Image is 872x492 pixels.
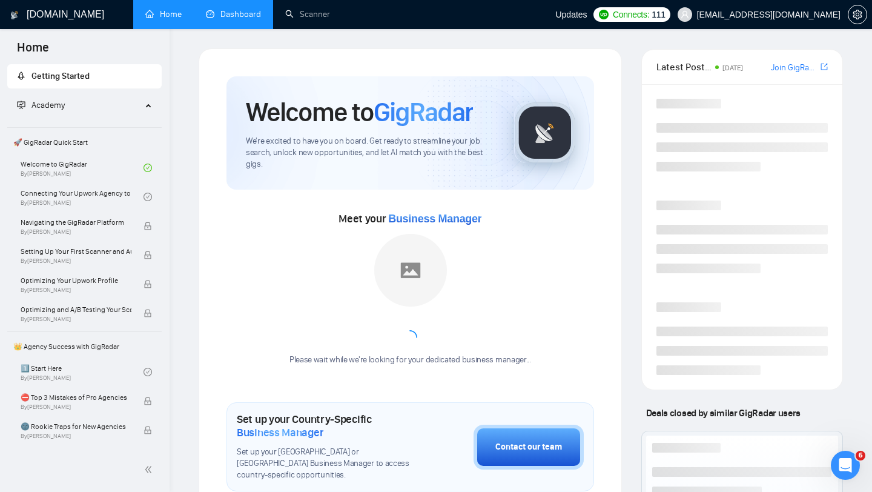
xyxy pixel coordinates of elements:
span: fund-projection-screen [17,101,25,109]
a: dashboardDashboard [206,9,261,19]
span: 🌚 Rookie Traps for New Agencies [21,421,131,433]
span: setting [848,10,867,19]
h1: Welcome to [246,96,473,128]
a: 1️⃣ Start HereBy[PERSON_NAME] [21,359,144,385]
span: check-circle [144,368,152,376]
iframe: Intercom live chat [831,451,860,480]
span: Set up your [GEOGRAPHIC_DATA] or [GEOGRAPHIC_DATA] Business Manager to access country-specific op... [237,447,413,481]
div: Как прошел разговор с вами? [22,360,167,374]
a: export [821,61,828,73]
div: + [206,80,233,107]
div: В случае, если все же у вас появятся такие вопросы или возникнут другие трудности, пожалуйста, не... [19,265,189,312]
span: lock [144,426,152,434]
span: Academy [31,100,65,110]
div: Dima говорит… [10,116,233,187]
div: Если пока у вас нет к нам дополнительных вопросов, то я закрою пока этот чат. [19,229,189,265]
div: sharahov.consulting@gmail.com говорит… [10,80,233,116]
span: Meet your [339,212,481,225]
span: Academy [17,100,65,110]
img: upwork-logo.png [599,10,609,19]
div: Contact our team [495,440,562,454]
span: 6 [856,451,865,460]
img: placeholder.png [374,234,447,307]
img: gigradar-logo.png [515,102,575,163]
span: By [PERSON_NAME] [21,316,131,323]
span: Optimizing Your Upwork Profile [21,274,131,287]
span: check-circle [144,164,152,172]
a: homeHome [145,9,182,19]
a: Join GigRadar Slack Community [771,61,818,75]
span: ⛔ Top 3 Mistakes of Pro Agencies [21,391,131,404]
div: Dima говорит… [10,204,233,347]
span: [DATE] [722,64,743,72]
span: double-left [144,464,156,476]
div: Здравствуйте 🤓Если пока у вас нет к нам дополнительных вопросов, то я закрою пока этот чат. В слу... [10,204,199,337]
span: 🚀 GigRadar Quick Start [8,130,160,155]
span: Setting Up Your First Scanner and Auto-Bidder [21,245,131,258]
a: Welcome to GigRadarBy[PERSON_NAME] [21,155,144,181]
span: Deals closed by similar GigRadar users [641,402,805,424]
span: By [PERSON_NAME] [21,258,131,265]
span: Business Manager [237,426,323,439]
div: 6 августа [10,188,233,204]
span: lock [144,309,152,317]
span: Home [7,39,59,64]
div: Please wait while we're looking for your dedicated business manager... [282,354,538,366]
span: Плохо [58,383,74,400]
span: OK [86,383,103,400]
span: By [PERSON_NAME] [21,228,131,236]
span: lock [144,397,152,405]
img: logo [10,5,19,25]
img: Profile image for AI Assistant from GigRadar 📡 [35,9,54,28]
button: go back [8,7,31,30]
span: Business Manager [388,213,481,225]
span: Отлично [114,383,131,400]
span: lock [144,251,152,259]
div: Супер!Можем ли мы ещё чем-нибудь помочь вам? 🤓 [10,116,199,178]
span: Getting Started [31,71,90,81]
span: lock [144,222,152,230]
span: Latest Posts from the GigRadar Community [656,59,712,75]
a: Connecting Your Upwork Agency to GigRadarBy[PERSON_NAME] [21,184,144,210]
span: GigRadar [374,96,473,128]
span: export [821,62,828,71]
button: Главная [211,7,234,30]
h1: Set up your Country-Specific [237,413,413,439]
span: 111 [652,8,665,21]
div: Супер! Можем ли мы ещё чем-нибудь помочь вам? 🤓 [19,123,189,170]
span: check-circle [144,193,152,201]
h1: AI Assistant from GigRadar 📡 [59,5,202,14]
span: Navigating the GigRadar Platform [21,216,131,228]
li: Getting Started [7,64,162,88]
span: By [PERSON_NAME] [21,404,131,411]
a: searchScanner [285,9,330,19]
span: lock [144,280,152,288]
span: Updates [555,10,587,19]
div: AI Assistant from GigRadar 📡 говорит… [10,347,233,433]
span: Ужасно [29,383,46,400]
span: rocket [17,71,25,80]
span: Connects: [613,8,649,21]
div: + [216,87,223,99]
span: loading [401,328,419,347]
button: Contact our team [474,425,584,470]
span: user [681,10,689,19]
span: We're excited to have you on board. Get ready to streamline your job search, unlock new opportuni... [246,136,495,170]
span: By [PERSON_NAME] [21,433,131,440]
div: Хорошего вам дня 🙌 [19,319,189,331]
span: By [PERSON_NAME] [21,287,131,294]
p: Наша команда также может помочь [59,14,208,33]
div: Здравствуйте 🤓 [19,211,189,224]
span: 👑 Agency Success with GigRadar [8,334,160,359]
span: Великолепно [143,383,160,400]
button: setting [848,5,867,24]
a: setting [848,10,867,19]
span: Optimizing and A/B Testing Your Scanner for Better Results [21,304,131,316]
